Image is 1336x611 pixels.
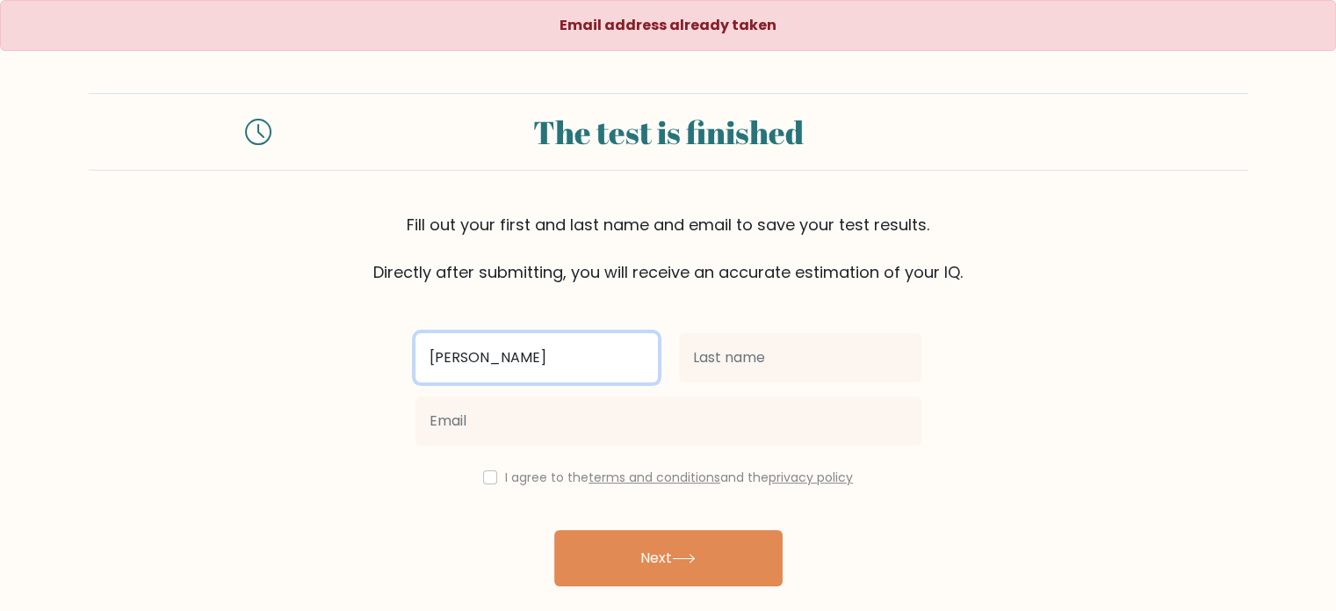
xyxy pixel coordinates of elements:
[505,469,853,486] label: I agree to the and the
[560,15,776,35] strong: Email address already taken
[769,469,853,486] a: privacy policy
[415,333,658,382] input: First name
[89,213,1248,284] div: Fill out your first and last name and email to save your test results. Directly after submitting,...
[679,333,921,382] input: Last name
[292,108,1044,156] div: The test is finished
[589,469,720,486] a: terms and conditions
[415,396,921,446] input: Email
[554,530,783,586] button: Next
